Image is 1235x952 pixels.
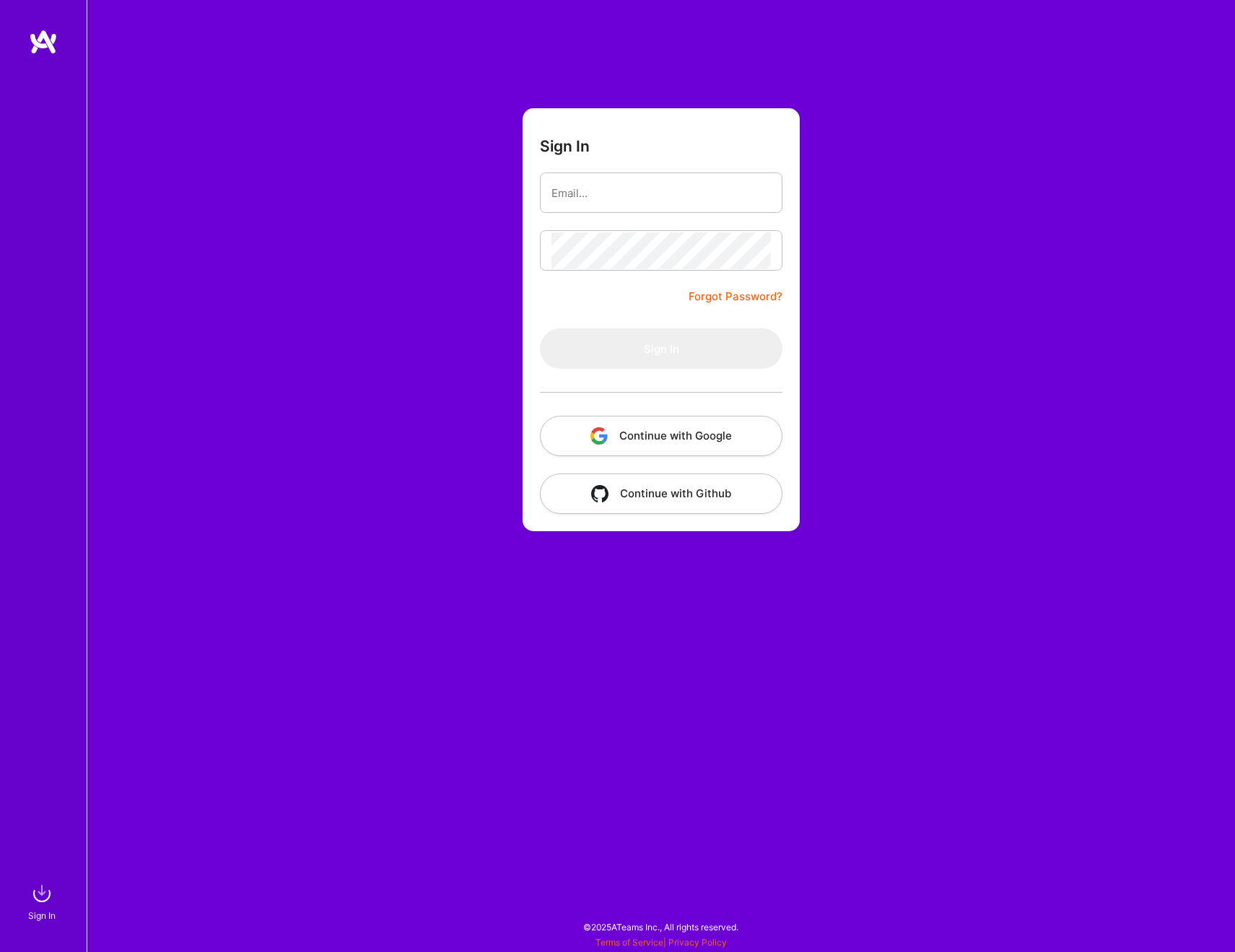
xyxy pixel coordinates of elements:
[30,879,56,923] a: sign inSign In
[28,908,56,923] div: Sign In
[87,909,1235,945] div: © 2025 ATeams Inc., All rights reserved.
[29,29,58,55] img: logo
[540,137,590,155] h3: Sign In
[27,879,56,908] img: sign in
[591,485,608,502] img: icon
[540,328,782,369] button: Sign In
[595,937,663,948] a: Terms of Service
[590,427,608,445] img: icon
[689,288,782,305] a: Forgot Password?
[540,416,782,456] button: Continue with Google
[540,473,782,514] button: Continue with Github
[668,937,727,948] a: Privacy Policy
[595,937,727,948] span: |
[551,175,771,211] input: Email...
